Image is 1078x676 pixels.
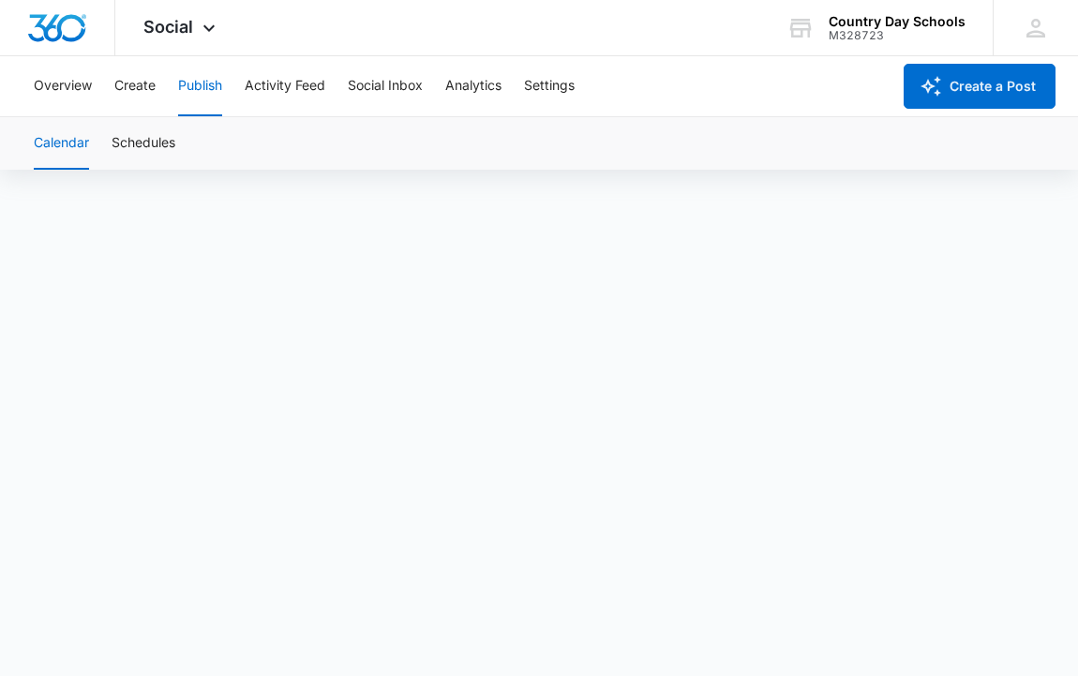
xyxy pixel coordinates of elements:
button: Settings [524,56,575,116]
button: Calendar [34,117,89,170]
span: Social [143,17,193,37]
button: Schedules [112,117,175,170]
div: account id [829,29,966,42]
button: Analytics [445,56,502,116]
button: Create a Post [904,64,1056,109]
button: Activity Feed [245,56,325,116]
button: Overview [34,56,92,116]
button: Social Inbox [348,56,423,116]
div: account name [829,14,966,29]
button: Publish [178,56,222,116]
button: Create [114,56,156,116]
